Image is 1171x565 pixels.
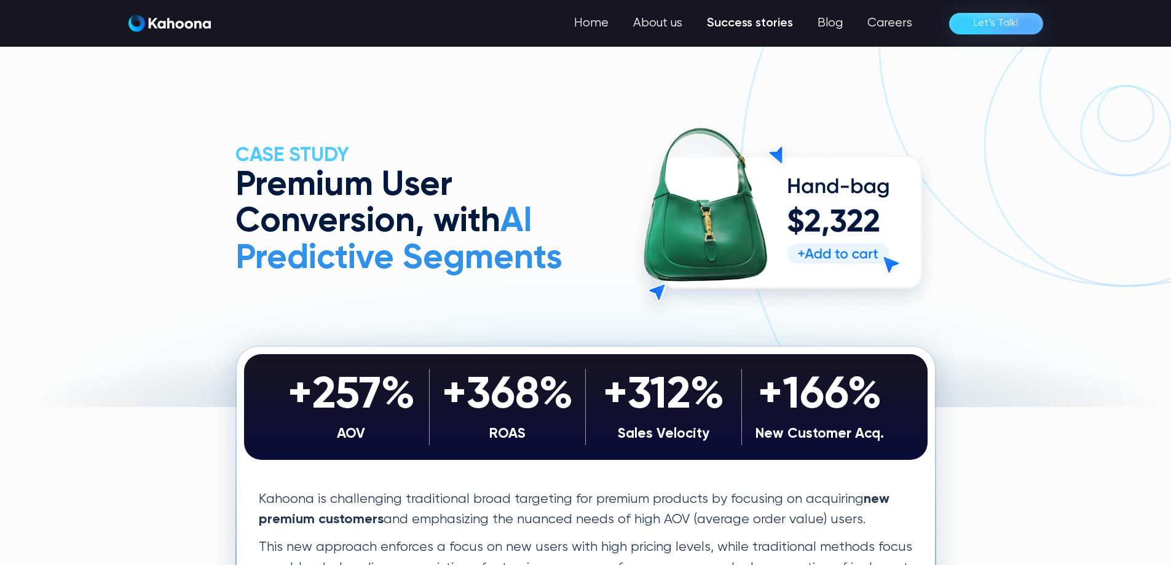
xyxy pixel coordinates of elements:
div: +166% [748,369,892,423]
div: AOV [280,423,423,445]
a: home [128,15,211,33]
a: Success stories [695,11,805,36]
div: +257% [280,369,423,423]
a: Let’s Talk! [949,13,1043,34]
a: About us [621,11,695,36]
span: AI Predictive Segments [235,205,562,275]
div: Sales Velocity [592,423,735,445]
a: Home [562,11,621,36]
div: +312% [592,369,735,423]
h2: CASE Study [235,144,575,167]
div: ROAS [436,423,579,445]
div: Let’s Talk! [974,14,1019,33]
div: New Customer Acq. [748,423,892,445]
p: Kahoona is challenging traditional broad targeting for premium products by focusing on acquiring ... [259,489,913,531]
a: Careers [855,11,925,36]
h1: Premium User Conversion, with [235,168,575,277]
a: Blog [805,11,855,36]
div: +368% [436,369,579,423]
img: Kahoona logo white [128,15,211,32]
